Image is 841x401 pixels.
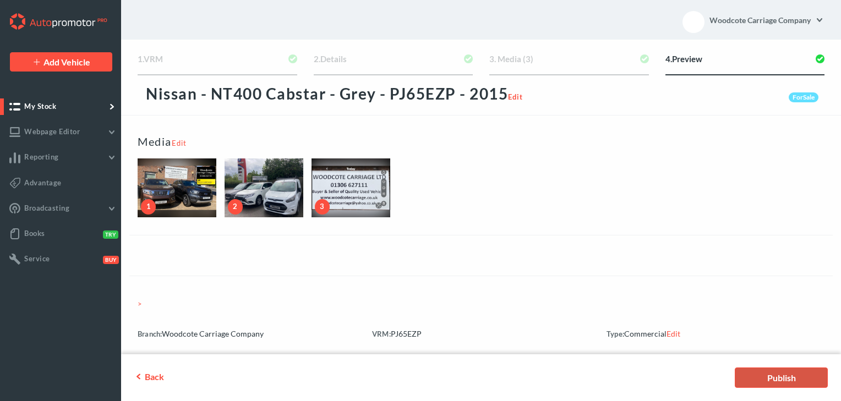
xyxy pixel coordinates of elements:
span: Advantage [24,178,62,187]
span: Books [24,229,45,238]
span: Service [24,254,50,263]
button: Try [101,229,117,238]
button: Buy [101,255,117,263]
a: Back [134,372,187,383]
div: Nissan - NT400 Cabstar - Grey - PJ65EZP - 2015 [138,75,780,106]
div: Preview [665,53,825,75]
span: Media (3) [498,54,533,64]
div: VRM [138,53,297,75]
div: Woodcote Carriage Company [138,328,356,340]
span: Reporting [24,152,59,161]
span: Buy [103,256,119,264]
a: Woodcote Carriage Company [709,9,824,31]
span: 4. [665,54,672,64]
div: 2 [228,199,243,214]
a: Branch:Woodcote Carriage Company VRM:PJ65EZP Type:CommercialEdit [138,328,824,358]
span: Broadcasting [24,204,69,212]
a: Add Vehicle [10,52,112,72]
span: VRM: [372,329,391,340]
a: Publish [735,367,828,388]
span: Webpage Editor [24,127,80,136]
a: > [138,299,143,308]
span: 2. [314,54,320,64]
div: 1 [141,199,156,214]
div: 3 [315,199,330,214]
span: 3. [489,54,496,64]
div: Media [138,116,824,158]
span: Back [145,371,164,382]
div: PJ65EZP [372,328,590,340]
span: Add Vehicle [43,57,90,67]
span: 1. [138,54,144,64]
span: Branch: [138,329,162,340]
a: Edit [172,139,187,147]
div: ForSale [789,92,818,102]
div: Commercial [607,328,824,340]
a: Edit [508,92,523,101]
a: Edit [667,329,680,338]
div: Details [314,53,473,75]
span: My Stock [24,102,56,111]
span: Try [103,230,118,239]
span: Type: [607,329,624,340]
